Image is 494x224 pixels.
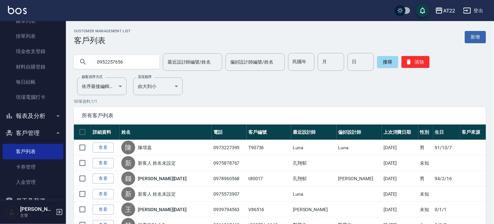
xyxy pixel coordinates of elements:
td: [DATE] [382,202,418,217]
td: 0973227395 [212,140,247,155]
h3: 客戶列表 [74,36,131,45]
td: Luna [291,140,337,155]
th: 最近設計師 [291,125,337,140]
td: t80017 [247,171,291,186]
a: [PERSON_NAME][DATE] [138,206,187,213]
td: 未知 [418,202,433,217]
th: 姓名 [120,125,212,140]
th: 電話 [212,125,247,140]
a: 每日結帳 [3,74,63,90]
label: 顧客排序方式 [82,74,103,79]
a: 材料自購登錄 [3,59,63,74]
td: 0978960568 [212,171,247,186]
a: 卡券管理 [3,159,63,175]
th: 客戶編號 [247,125,291,140]
td: T90736 [247,140,291,155]
button: 報表及分析 [3,107,63,125]
td: 0/1/1 [433,202,460,217]
a: 新客人 姓名未設定 [138,191,176,197]
a: 新客人 姓名未設定 [138,160,176,166]
td: 0975573907 [212,186,247,202]
a: 陳堉嘉 [138,144,152,151]
td: 未知 [418,155,433,171]
button: 客戶管理 [3,125,63,142]
h5: [PERSON_NAME] [20,206,54,212]
th: 客戶來源 [460,125,486,140]
label: 呈現順序 [138,74,152,79]
a: 帳單列表 [3,14,63,29]
a: 入金管理 [3,175,63,190]
td: 0975878767 [212,155,247,171]
td: 男 [418,171,433,186]
a: [PERSON_NAME][DATE] [138,175,187,182]
td: [PERSON_NAME] [291,202,337,217]
button: 搜尋 [377,56,398,68]
button: 登出 [461,5,486,17]
div: AT22 [443,7,455,15]
a: 查看 [93,189,114,199]
div: 由大到小 [133,77,183,95]
a: 客戶列表 [3,144,63,159]
div: 依序最後編輯時間 [77,77,127,95]
td: [DATE] [382,140,418,155]
button: 清除 [402,56,430,68]
td: [PERSON_NAME] [337,171,382,186]
td: 孔翔郁 [291,171,337,186]
button: AT22 [433,4,458,17]
th: 詳細資料 [91,125,120,140]
button: save [416,4,429,17]
td: 孔翔郁 [291,155,337,171]
a: 查看 [93,205,114,215]
a: 掛單列表 [3,29,63,44]
img: Logo [8,6,27,14]
div: 錢 [121,172,135,185]
td: 91/10/7 [433,140,460,155]
td: 未知 [418,186,433,202]
a: 查看 [93,143,114,153]
input: 搜尋關鍵字 [92,53,154,71]
td: [DATE] [382,155,418,171]
td: Luna [291,186,337,202]
h2: Customer Management List [74,29,131,33]
th: 性別 [418,125,433,140]
td: Luna [337,140,382,155]
button: 員工及薪資 [3,192,63,210]
td: V86516 [247,202,291,217]
div: 王 [121,203,135,216]
td: 0939794563 [212,202,247,217]
a: 查看 [93,158,114,168]
a: 現金收支登錄 [3,44,63,59]
img: Person [5,206,18,219]
td: [DATE] [382,171,418,186]
div: 陳 [121,141,135,154]
div: 新 [121,156,135,170]
th: 生日 [433,125,460,140]
td: 男 [418,140,433,155]
a: 現場電腦打卡 [3,90,63,105]
p: 主管 [20,212,54,218]
span: 所有客戶列表 [82,112,478,119]
a: 查看 [93,174,114,184]
p: 50 筆資料, 1 / 1 [74,98,486,104]
td: 94/2/16 [433,171,460,186]
th: 偏好設計師 [337,125,382,140]
div: 新 [121,187,135,201]
th: 上次消費日期 [382,125,418,140]
td: [DATE] [382,186,418,202]
a: 新增 [465,31,486,43]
